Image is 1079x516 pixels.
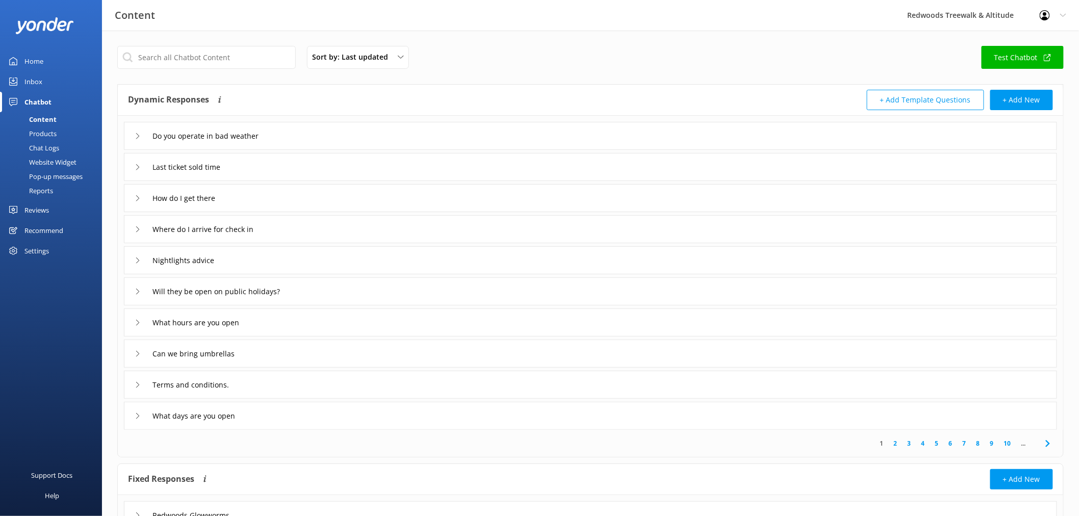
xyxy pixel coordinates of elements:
[971,438,985,448] a: 8
[15,17,74,34] img: yonder-white-logo.png
[867,90,984,110] button: + Add Template Questions
[999,438,1016,448] a: 10
[944,438,958,448] a: 6
[982,46,1064,69] a: Test Chatbot
[990,90,1053,110] button: + Add New
[889,438,903,448] a: 2
[6,155,102,169] a: Website Widget
[24,51,43,71] div: Home
[115,7,155,23] h3: Content
[958,438,971,448] a: 7
[32,465,73,485] div: Support Docs
[903,438,916,448] a: 3
[6,112,102,126] a: Content
[6,184,53,198] div: Reports
[875,438,889,448] a: 1
[6,126,57,141] div: Products
[24,200,49,220] div: Reviews
[985,438,999,448] a: 9
[6,126,102,141] a: Products
[6,169,83,184] div: Pop-up messages
[6,169,102,184] a: Pop-up messages
[128,90,209,110] h4: Dynamic Responses
[312,51,394,63] span: Sort by: Last updated
[990,469,1053,489] button: + Add New
[916,438,930,448] a: 4
[128,469,194,489] h4: Fixed Responses
[24,71,42,92] div: Inbox
[45,485,59,506] div: Help
[24,92,52,112] div: Chatbot
[6,112,57,126] div: Content
[6,141,102,155] a: Chat Logs
[1016,438,1031,448] span: ...
[24,220,63,241] div: Recommend
[6,141,59,155] div: Chat Logs
[930,438,944,448] a: 5
[6,184,102,198] a: Reports
[24,241,49,261] div: Settings
[6,155,76,169] div: Website Widget
[117,46,296,69] input: Search all Chatbot Content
